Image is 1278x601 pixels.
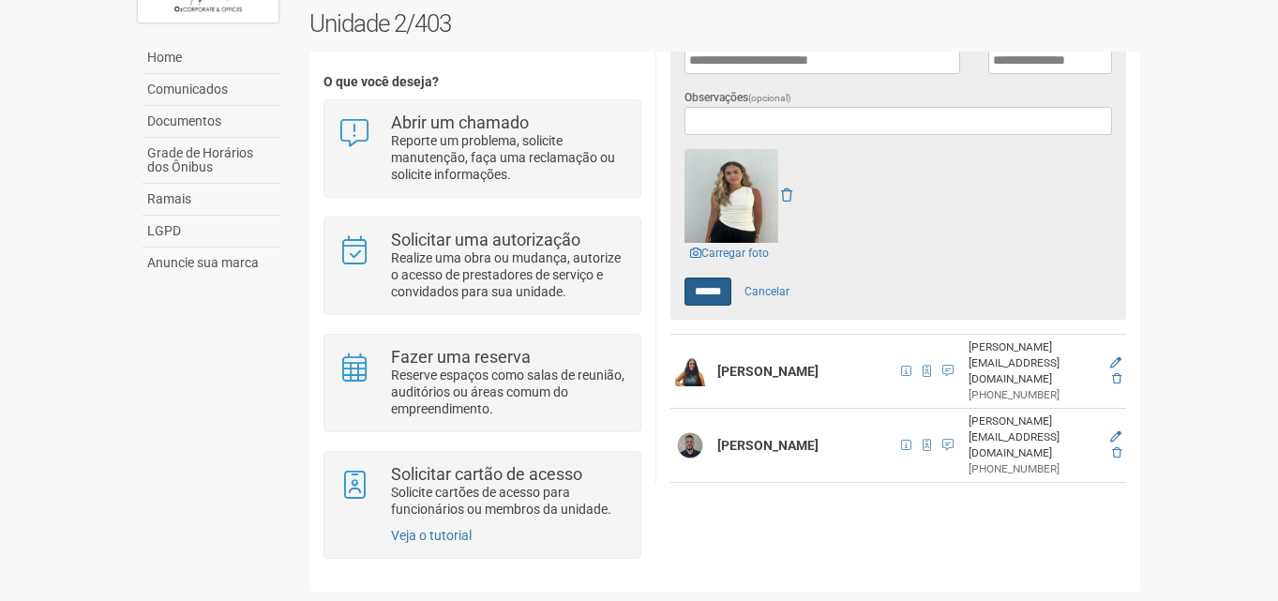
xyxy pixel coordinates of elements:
a: Fazer uma reserva Reserve espaços como salas de reunião, auditórios ou áreas comum do empreendime... [338,349,626,417]
a: Carregar foto [684,243,774,263]
div: [PERSON_NAME][EMAIL_ADDRESS][DOMAIN_NAME] [969,339,1098,387]
a: Ramais [143,184,281,216]
img: GetFile [684,149,778,243]
a: Solicitar uma autorização Realize uma obra ou mudança, autorize o acesso de prestadores de serviç... [338,232,626,300]
h2: Unidade 2/403 [309,9,1141,38]
strong: Abrir um chamado [391,113,529,132]
a: Grade de Horários dos Ônibus [143,138,281,184]
a: Excluir membro [1112,372,1121,385]
img: user.png [675,356,705,386]
span: (opcional) [748,93,791,103]
a: Abrir um chamado Reporte um problema, solicite manutenção, faça uma reclamação ou solicite inform... [338,114,626,183]
a: Remover [781,188,792,203]
a: Documentos [143,106,281,138]
label: Observações [684,89,791,107]
p: Realize uma obra ou mudança, autorize o acesso de prestadores de serviço e convidados para sua un... [391,249,626,300]
div: [PERSON_NAME][EMAIL_ADDRESS][DOMAIN_NAME] [969,413,1098,461]
a: Anuncie sua marca [143,248,281,278]
a: Veja o tutorial [391,528,472,543]
strong: Solicitar uma autorização [391,230,580,249]
p: Solicite cartões de acesso para funcionários ou membros da unidade. [391,484,626,518]
strong: Solicitar cartão de acesso [391,464,582,484]
h4: O que você deseja? [323,75,641,89]
div: [PHONE_NUMBER] [969,387,1098,403]
strong: [PERSON_NAME] [717,364,819,379]
img: user.png [675,430,705,460]
a: Editar membro [1110,356,1121,369]
a: Comunicados [143,74,281,106]
a: Excluir membro [1112,446,1121,459]
a: Cancelar [734,278,800,306]
a: Solicitar cartão de acesso Solicite cartões de acesso para funcionários ou membros da unidade. [338,466,626,518]
a: LGPD [143,216,281,248]
strong: [PERSON_NAME] [717,438,819,453]
p: Reserve espaços como salas de reunião, auditórios ou áreas comum do empreendimento. [391,367,626,417]
a: Editar membro [1110,430,1121,443]
div: [PHONE_NUMBER] [969,461,1098,477]
strong: Fazer uma reserva [391,347,531,367]
a: Home [143,42,281,74]
p: Reporte um problema, solicite manutenção, faça uma reclamação ou solicite informações. [391,132,626,183]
